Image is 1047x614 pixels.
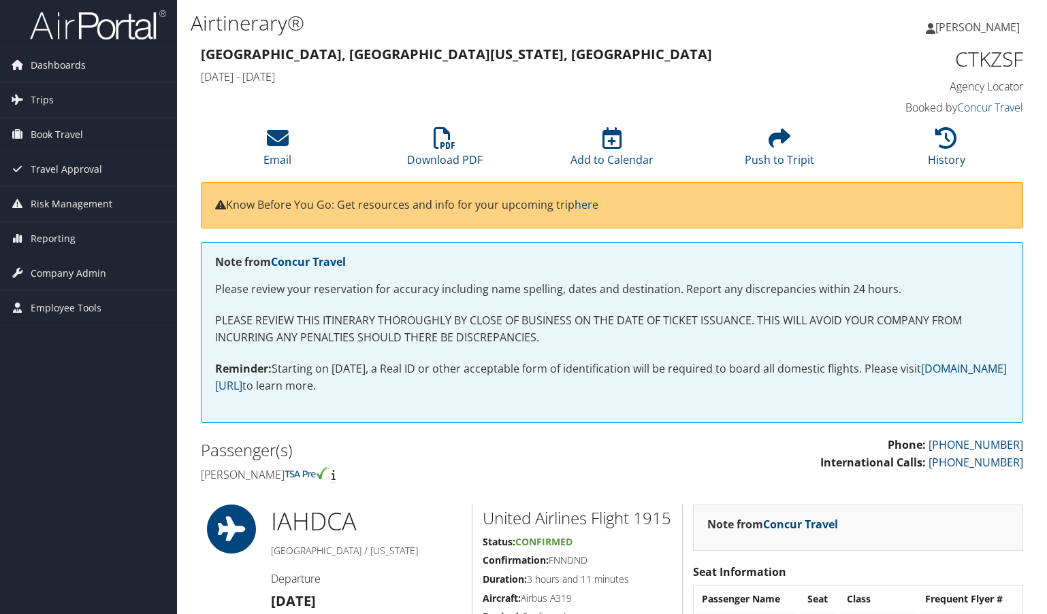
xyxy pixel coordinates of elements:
[31,291,101,325] span: Employee Tools
[935,20,1020,35] span: [PERSON_NAME]
[575,197,598,212] a: here
[201,439,602,462] h2: Passenger(s)
[201,45,712,63] strong: [GEOGRAPHIC_DATA], [GEOGRAPHIC_DATA] [US_STATE], [GEOGRAPHIC_DATA]
[833,79,1024,94] h4: Agency Locator
[191,9,752,37] h1: Airtinerary®
[215,360,1009,395] p: Starting on [DATE], a Real ID or other acceptable form of identification will be required to boar...
[271,254,346,269] a: Concur Travel
[483,592,521,604] strong: Aircraft:
[31,187,112,221] span: Risk Management
[483,573,673,586] h5: 3 hours and 11 minutes
[407,135,483,167] a: Download PDF
[929,437,1023,452] a: [PHONE_NUMBER]
[745,135,814,167] a: Push to Tripit
[570,135,654,167] a: Add to Calendar
[215,197,1009,214] p: Know Before You Go: Get resources and info for your upcoming trip
[215,312,1009,347] p: PLEASE REVIEW THIS ITINERARY THOROUGHLY BY CLOSE OF BUSINESS ON THE DATE OF TICKET ISSUANCE. THIS...
[820,455,926,470] strong: International Calls:
[271,571,462,586] h4: Departure
[263,135,291,167] a: Email
[215,361,272,376] strong: Reminder:
[833,100,1024,115] h4: Booked by
[201,69,813,84] h4: [DATE] - [DATE]
[483,535,515,548] strong: Status:
[483,553,549,566] strong: Confirmation:
[30,9,166,41] img: airportal-logo.png
[707,517,838,532] strong: Note from
[918,587,1021,611] th: Frequent Flyer #
[31,118,83,152] span: Book Travel
[31,83,54,117] span: Trips
[201,467,602,482] h4: [PERSON_NAME]
[215,281,1009,299] p: Please review your reservation for accuracy including name spelling, dates and destination. Repor...
[926,7,1033,48] a: [PERSON_NAME]
[957,100,1023,115] a: Concur Travel
[515,535,573,548] span: Confirmed
[483,573,527,585] strong: Duration:
[31,222,76,256] span: Reporting
[840,587,917,611] th: Class
[271,544,462,558] h5: [GEOGRAPHIC_DATA] / [US_STATE]
[285,467,329,479] img: tsa-precheck.png
[31,152,102,186] span: Travel Approval
[801,587,839,611] th: Seat
[215,254,346,269] strong: Note from
[31,256,106,290] span: Company Admin
[763,517,838,532] a: Concur Travel
[271,505,462,539] h1: IAH DCA
[483,592,673,605] h5: Airbus A319
[929,455,1023,470] a: [PHONE_NUMBER]
[31,48,86,82] span: Dashboards
[833,45,1024,73] h1: CTKZSF
[271,592,316,610] strong: [DATE]
[483,553,673,567] h5: FNNDND
[888,437,926,452] strong: Phone:
[695,587,799,611] th: Passenger Name
[693,564,786,579] strong: Seat Information
[928,135,965,167] a: History
[483,507,673,530] h2: United Airlines Flight 1915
